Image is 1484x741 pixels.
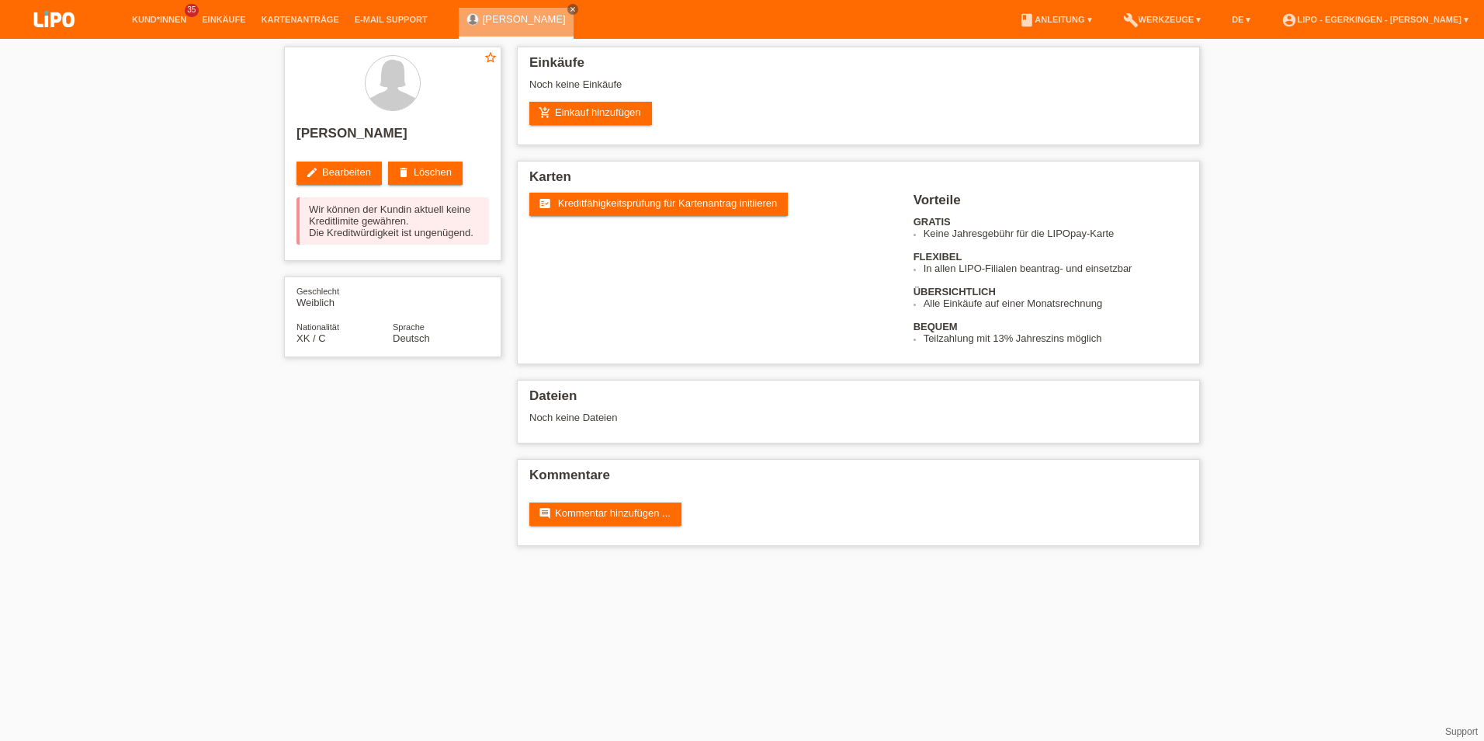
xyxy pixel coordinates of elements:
i: build [1123,12,1139,28]
a: E-Mail Support [347,15,435,24]
li: Teilzahlung mit 13% Jahreszins möglich [924,332,1188,344]
a: close [567,4,578,15]
i: fact_check [539,197,551,210]
a: editBearbeiten [296,162,382,185]
a: Einkäufe [194,15,253,24]
h2: Dateien [529,388,1188,412]
a: buildWerkzeuge ▾ [1115,15,1209,24]
div: Wir können der Kundin aktuell keine Kreditlimite gewähren. Die Kreditwürdigkeit ist ungenügend. [296,197,489,245]
span: Geschlecht [296,287,339,296]
i: book [1019,12,1035,28]
a: DE ▾ [1224,15,1258,24]
li: Alle Einkäufe auf einer Monatsrechnung [924,297,1188,309]
b: BEQUEM [914,321,958,332]
i: account_circle [1281,12,1297,28]
a: fact_check Kreditfähigkeitsprüfung für Kartenantrag initiieren [529,193,788,216]
a: star_border [484,50,498,67]
a: bookAnleitung ▾ [1011,15,1099,24]
li: In allen LIPO-Filialen beantrag- und einsetzbar [924,263,1188,274]
i: add_shopping_cart [539,106,551,119]
div: Weiblich [296,285,393,308]
a: Support [1445,726,1478,737]
span: Kosovo / C / 27.08.1995 [296,332,326,344]
span: Sprache [393,322,425,332]
a: commentKommentar hinzufügen ... [529,503,681,526]
li: Keine Jahresgebühr für die LIPOpay-Karte [924,228,1188,239]
span: Deutsch [393,332,430,344]
div: Noch keine Einkäufe [529,78,1188,102]
b: ÜBERSICHTLICH [914,286,996,297]
i: comment [539,507,551,520]
a: Kund*innen [124,15,194,24]
b: GRATIS [914,216,951,228]
a: add_shopping_cartEinkauf hinzufügen [529,102,652,125]
a: [PERSON_NAME] [483,13,566,25]
h2: Kommentare [529,468,1188,491]
i: delete [397,166,410,179]
a: account_circleLIPO - Egerkingen - [PERSON_NAME] ▾ [1274,15,1476,24]
h2: Karten [529,169,1188,193]
i: edit [306,166,318,179]
h2: [PERSON_NAME] [296,126,489,149]
h2: Einkäufe [529,55,1188,78]
a: LIPO pay [16,32,93,43]
b: FLEXIBEL [914,251,962,263]
h2: Vorteile [914,193,1188,216]
span: 35 [185,4,199,17]
span: Nationalität [296,322,339,332]
div: Noch keine Dateien [529,412,1004,423]
a: deleteLöschen [388,162,463,185]
i: star_border [484,50,498,64]
span: Kreditfähigkeitsprüfung für Kartenantrag initiieren [558,197,778,209]
i: close [569,5,577,13]
a: Kartenanträge [254,15,347,24]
